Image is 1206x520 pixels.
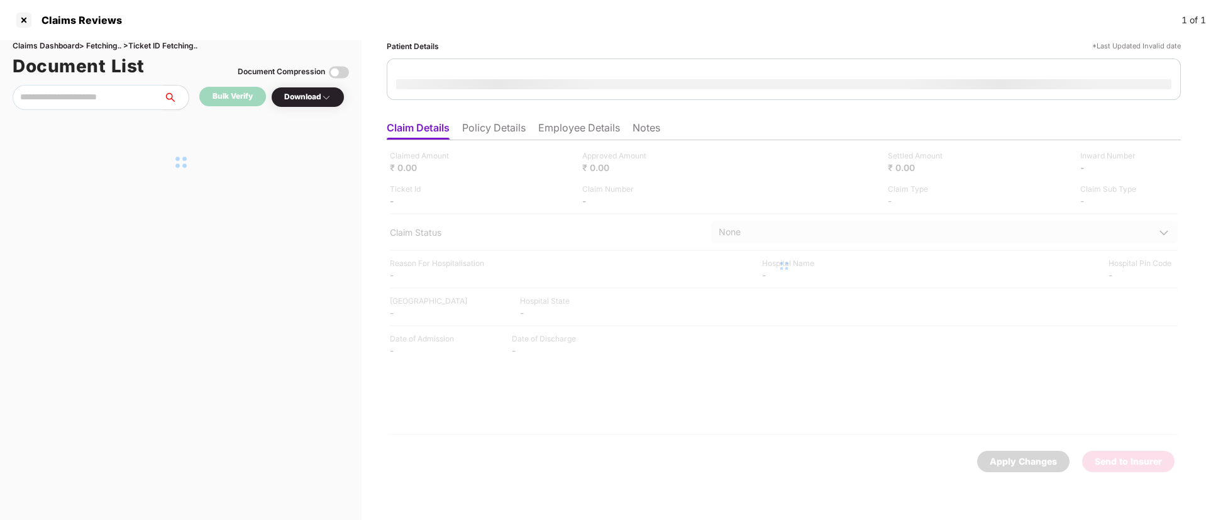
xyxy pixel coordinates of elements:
div: Bulk Verify [213,91,253,102]
div: Patient Details [387,40,439,52]
button: search [163,85,189,110]
li: Notes [633,121,660,140]
div: Document Compression [238,66,325,78]
div: Claims Dashboard > Fetching.. > Ticket ID Fetching.. [13,40,349,52]
div: 1 of 1 [1181,13,1206,27]
div: *Last Updated Invalid date [1092,40,1181,52]
li: Claim Details [387,121,450,140]
img: svg+xml;base64,PHN2ZyBpZD0iVG9nZ2xlLTMyeDMyIiB4bWxucz0iaHR0cDovL3d3dy53My5vcmcvMjAwMC9zdmciIHdpZH... [329,62,349,82]
img: svg+xml;base64,PHN2ZyBpZD0iRHJvcGRvd24tMzJ4MzIiIHhtbG5zPSJodHRwOi8vd3d3LnczLm9yZy8yMDAwL3N2ZyIgd2... [321,92,331,102]
span: search [163,92,189,102]
li: Employee Details [538,121,620,140]
li: Policy Details [462,121,526,140]
h1: Document List [13,52,145,80]
div: Download [284,91,331,103]
div: Claims Reviews [34,14,122,26]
